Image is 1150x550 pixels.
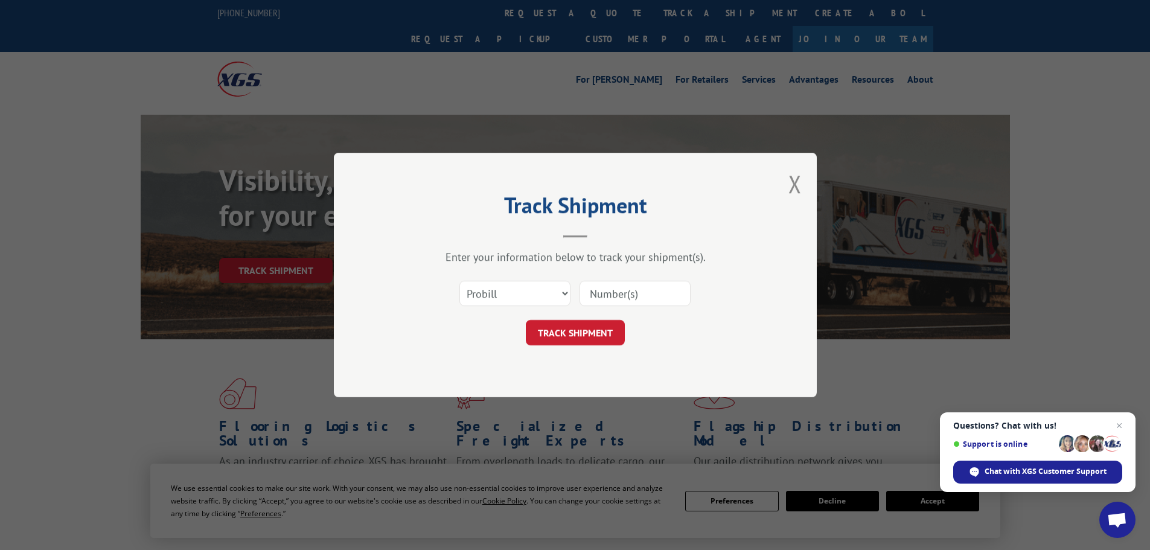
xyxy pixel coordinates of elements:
[788,168,802,200] button: Close modal
[526,320,625,345] button: TRACK SHIPMENT
[953,440,1055,449] span: Support is online
[953,421,1122,430] span: Questions? Chat with us!
[953,461,1122,484] div: Chat with XGS Customer Support
[985,466,1107,477] span: Chat with XGS Customer Support
[1112,418,1126,433] span: Close chat
[1099,502,1136,538] div: Open chat
[394,250,756,264] div: Enter your information below to track your shipment(s).
[580,281,691,306] input: Number(s)
[394,197,756,220] h2: Track Shipment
